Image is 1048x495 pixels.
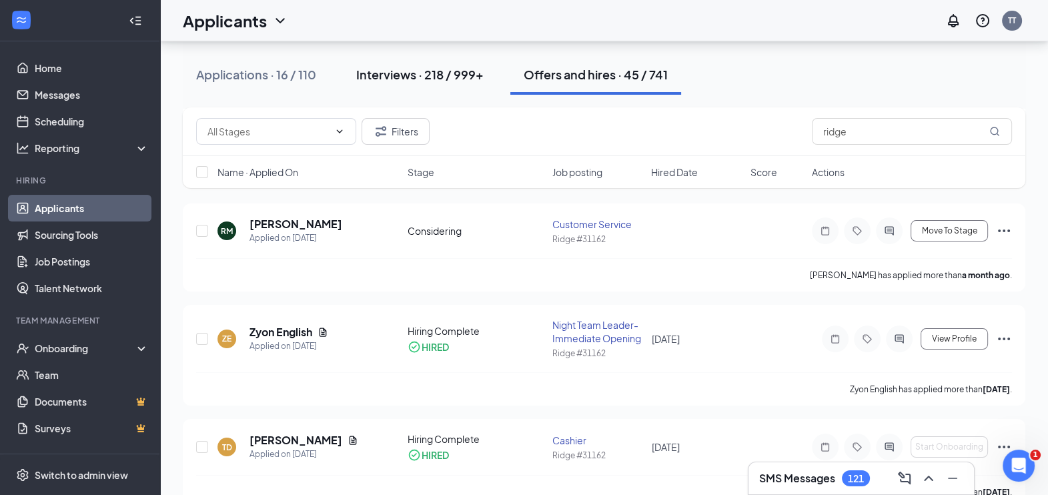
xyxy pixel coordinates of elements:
[35,81,149,108] a: Messages
[989,126,1000,137] svg: MagnifyingGlass
[962,270,1010,280] b: a month ago
[15,13,28,27] svg: WorkstreamLogo
[408,448,421,462] svg: CheckmarkCircle
[812,165,845,179] span: Actions
[759,471,835,486] h3: SMS Messages
[16,342,29,355] svg: UserCheck
[207,124,329,139] input: All Stages
[881,442,897,452] svg: ActiveChat
[921,470,937,486] svg: ChevronUp
[35,415,149,442] a: SurveysCrown
[894,468,915,489] button: ComposeMessage
[217,165,298,179] span: Name · Applied On
[408,340,421,354] svg: CheckmarkCircle
[1030,450,1041,460] span: 1
[35,195,149,221] a: Applicants
[422,448,449,462] div: HIRED
[524,66,668,83] div: Offers and hires · 45 / 741
[827,334,843,344] svg: Note
[552,233,644,245] div: Ridge #31162
[932,334,977,344] span: View Profile
[408,224,544,237] div: Considering
[35,248,149,275] a: Job Postings
[249,217,342,231] h5: [PERSON_NAME]
[849,225,865,236] svg: Tag
[221,225,233,237] div: RM
[35,468,128,482] div: Switch to admin view
[1008,15,1016,26] div: TT
[996,439,1012,455] svg: Ellipses
[817,442,833,452] svg: Note
[996,223,1012,239] svg: Ellipses
[348,435,358,446] svg: Document
[922,226,977,235] span: Move To Stage
[16,175,146,186] div: Hiring
[272,13,288,29] svg: ChevronDown
[996,331,1012,347] svg: Ellipses
[16,468,29,482] svg: Settings
[859,334,875,344] svg: Tag
[911,436,988,458] button: Start Onboarding
[897,470,913,486] svg: ComposeMessage
[750,165,777,179] span: Score
[911,220,988,241] button: Move To Stage
[983,384,1010,394] b: [DATE]
[552,434,644,447] div: Cashier
[373,123,389,139] svg: Filter
[945,13,961,29] svg: Notifications
[810,270,1012,281] p: [PERSON_NAME] has applied more than .
[35,141,149,155] div: Reporting
[408,432,544,446] div: Hiring Complete
[16,141,29,155] svg: Analysis
[817,225,833,236] svg: Note
[552,318,644,345] div: Night Team Leader- Immediate Opening
[334,126,345,137] svg: ChevronDown
[918,468,939,489] button: ChevronUp
[1003,450,1035,482] iframe: Intercom live chat
[850,384,1012,395] p: Zyon English has applied more than .
[408,165,434,179] span: Stage
[222,333,231,344] div: ZE
[35,388,149,415] a: DocumentsCrown
[651,165,698,179] span: Hired Date
[249,231,342,245] div: Applied on [DATE]
[881,225,897,236] svg: ActiveChat
[35,55,149,81] a: Home
[552,450,644,461] div: Ridge #31162
[35,221,149,248] a: Sourcing Tools
[249,433,342,448] h5: [PERSON_NAME]
[848,473,864,484] div: 121
[222,442,232,453] div: TD
[129,14,142,27] svg: Collapse
[249,448,358,461] div: Applied on [DATE]
[849,442,865,452] svg: Tag
[945,470,961,486] svg: Minimize
[183,9,267,32] h1: Applicants
[812,118,1012,145] input: Search in offers and hires
[362,118,430,145] button: Filter Filters
[552,217,644,231] div: Customer Service
[318,327,328,338] svg: Document
[35,362,149,388] a: Team
[408,324,544,338] div: Hiring Complete
[35,275,149,302] a: Talent Network
[891,334,907,344] svg: ActiveChat
[921,328,988,350] button: View Profile
[249,325,312,340] h5: Zyon English
[651,441,679,453] span: [DATE]
[422,340,449,354] div: HIRED
[196,66,316,83] div: Applications · 16 / 110
[552,165,602,179] span: Job posting
[942,468,963,489] button: Minimize
[651,333,679,345] span: [DATE]
[16,315,146,326] div: Team Management
[35,108,149,135] a: Scheduling
[975,13,991,29] svg: QuestionInfo
[915,442,983,452] span: Start Onboarding
[356,66,484,83] div: Interviews · 218 / 999+
[552,348,644,359] div: Ridge #31162
[249,340,328,353] div: Applied on [DATE]
[35,342,137,355] div: Onboarding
